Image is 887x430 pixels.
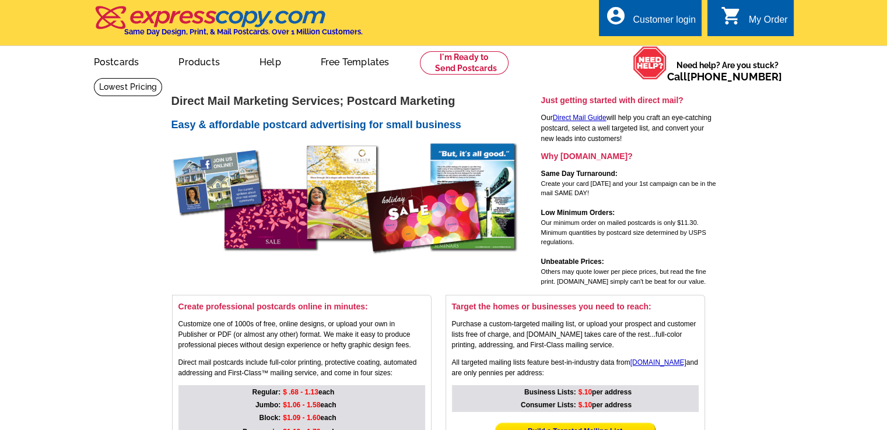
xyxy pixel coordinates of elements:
p: Our will help you craft an eye-catching postcard, select a well targeted list, and convert your n... [541,112,716,144]
span: Our minimum order on mailed postcards is only $11.30. Minimum quantities by postcard size determi... [541,219,706,245]
span: Create your card [DATE] and your 1st campaign can be in the mail SAME DAY! [541,180,716,197]
strong: Same Day Turnaround: [541,170,618,178]
span: $ .68 - 1.13 [283,388,318,396]
h3: Create professional postcards online in minutes: [178,301,425,312]
a: shopping_cart My Order [721,13,788,27]
strong: each [283,414,336,422]
a: Free Templates [302,47,408,75]
h3: Why [DOMAIN_NAME]? [541,151,716,161]
img: help [633,46,667,80]
strong: Low Minimum Orders: [541,209,615,217]
strong: Unbeatable Prices: [541,258,604,266]
strong: each [283,401,336,409]
div: My Order [749,15,788,31]
strong: per address [579,388,632,396]
div: Customer login [633,15,696,31]
img: direct mail postcards [171,138,521,274]
a: Postcards [75,47,158,75]
span: $.10 [579,401,592,409]
h3: Target the homes or businesses you need to reach: [452,301,699,312]
a: Products [160,47,239,75]
span: $1.06 - 1.58 [283,401,320,409]
a: [PHONE_NUMBER] [687,71,782,83]
h4: Same Day Design, Print, & Mail Postcards. Over 1 Million Customers. [124,27,363,36]
a: Help [241,47,300,75]
span: $.10 [579,388,592,396]
h1: Direct Mail Marketing Services; Postcard Marketing [171,95,539,107]
strong: Regular: [253,388,281,396]
span: Call [667,71,782,83]
strong: Business Lists: [524,388,576,396]
strong: Jumbo: [255,401,281,409]
a: Direct Mail Guide [553,114,606,122]
h3: Just getting started with direct mail? [541,95,716,105]
p: All targeted mailing lists feature best-in-industry data from and are only pennies per address: [452,357,699,378]
span: $1.09 - 1.60 [283,414,320,422]
i: shopping_cart [721,5,742,26]
h2: Easy & affordable postcard advertising for small business [171,119,539,132]
span: Others may quote lower per piece prices, but read the fine print. [DOMAIN_NAME] simply can't be b... [541,268,706,285]
a: [DOMAIN_NAME] [630,358,686,366]
strong: Consumer Lists: [521,401,576,409]
p: Customize one of 1000s of free, online designs, or upload your own in Publisher or PDF (or almost... [178,319,425,350]
p: Purchase a custom-targeted mailing list, or upload your prospect and customer lists free of charg... [452,319,699,350]
strong: each [283,388,334,396]
strong: per address [579,401,632,409]
strong: Block: [260,414,281,422]
a: Same Day Design, Print, & Mail Postcards. Over 1 Million Customers. [94,14,363,36]
p: Direct mail postcards include full-color printing, protective coating, automated addressing and F... [178,357,425,378]
a: account_circle Customer login [605,13,696,27]
i: account_circle [605,5,626,26]
span: Need help? Are you stuck? [667,59,788,83]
